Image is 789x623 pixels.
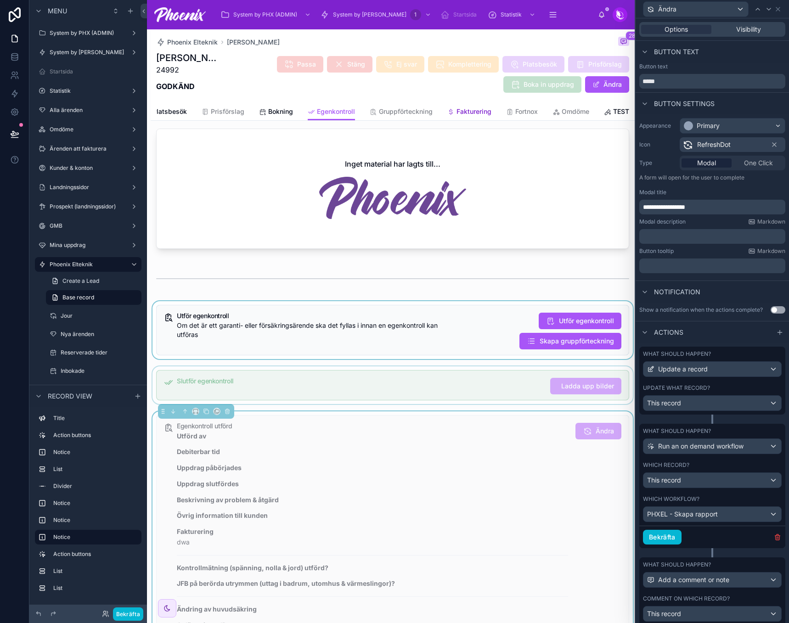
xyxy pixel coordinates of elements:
[50,184,127,191] label: Landningssidor
[370,103,433,122] a: Gruppförteckning
[50,261,123,268] label: Phoenix Elteknik
[639,122,676,129] label: Appearance
[177,432,206,440] strong: Utförd av
[154,7,206,22] img: App logo
[50,87,127,95] label: Statistik
[639,306,763,314] div: Show a notification when the actions complete?
[410,9,421,20] div: 1
[48,6,67,16] span: Menu
[643,384,710,392] label: Update what record?
[748,247,785,255] a: Markdown
[53,516,138,524] label: Notice
[552,103,589,122] a: Omdöme
[333,11,406,18] span: System by [PERSON_NAME]
[177,527,568,548] p: dwa
[575,423,621,439] button: Ändra
[639,189,666,196] label: Modal title
[506,103,538,122] a: Fortnox
[453,11,477,18] span: Startsida
[697,140,731,149] span: RefreshDot
[643,606,782,622] button: This record
[438,6,483,23] a: Startsida
[48,392,92,401] span: Record view
[643,572,782,588] button: Add a comment or note
[626,31,638,40] span: 28
[639,200,785,214] div: scrollable content
[35,180,141,195] a: Landningssidor
[156,82,195,91] strong: GODKÄND
[658,5,676,14] span: Ändra
[53,449,138,456] label: Notice
[46,290,141,305] a: Base record
[643,350,711,358] label: What should happen?
[233,11,297,18] span: System by PHX (ADMIN)
[639,229,785,244] div: scrollable content
[317,107,355,116] span: Egenkontroll
[618,37,629,48] button: 28
[736,25,761,34] span: Visibility
[744,158,773,168] span: One Click
[647,609,681,618] span: This record
[156,38,218,47] a: Phoenix Elteknik
[50,49,127,56] label: System by [PERSON_NAME]
[53,415,138,422] label: Title
[562,107,589,116] span: Omdöme
[177,511,268,519] strong: Övrig information till kunden
[647,398,681,408] span: This record
[654,99,715,108] span: Button settings
[156,64,219,75] p: 24992
[46,364,141,378] a: Inbokade
[152,107,187,116] span: Platsbesök
[61,349,140,356] label: Reserverade tider
[643,495,699,503] label: Which workflow?
[697,121,720,130] div: Primary
[202,103,244,122] a: Prisförslag
[50,241,127,249] label: Mina uppdrag
[177,605,257,613] strong: Ändring av huvudsäkring
[218,6,316,23] a: System by PHX (ADMIN)
[53,500,138,507] label: Notice
[447,103,491,122] a: Fakturering
[113,607,143,621] button: Bekräfta
[639,141,676,148] label: Icon
[35,84,141,98] a: Statistik
[177,564,328,572] strong: Kontrollmätning (spänning, nolla & jord) utförd?
[654,287,700,297] span: Notification
[62,294,94,301] span: Base record
[757,247,785,255] span: Markdown
[50,68,140,75] label: Startsida
[585,76,629,93] button: Ändra
[643,1,749,17] button: Ändra
[61,331,140,338] label: Nya ärenden
[643,561,711,568] label: What should happen?
[639,258,785,273] div: scrollable content
[757,218,785,225] span: Markdown
[456,107,491,116] span: Fakturering
[46,345,141,360] a: Reserverade tider
[485,6,540,23] a: Statistik
[53,432,138,439] label: Action buttons
[35,45,141,60] a: System by [PERSON_NAME]
[643,395,782,411] button: This record
[35,64,141,79] a: Startsida
[35,257,141,272] a: Phoenix Elteknik
[46,382,141,397] a: Ej svar
[62,277,99,285] span: Create a Lead
[61,367,140,375] label: Inbokade
[177,464,242,471] strong: Uppdrag påbörjades
[643,472,782,488] button: This record
[639,174,785,185] p: A form will open for the user to complete
[177,480,239,488] strong: Uppdrag slutfördes
[156,51,219,64] h1: [PERSON_NAME]
[643,595,730,602] label: Comment on which record?
[748,218,785,225] a: Markdown
[50,203,127,210] label: Prospekt (landningssidor)
[46,309,141,323] a: Jour
[604,103,629,122] a: TEST
[211,107,244,116] span: Prisförslag
[35,122,141,137] a: Omdöme
[53,466,138,473] label: List
[227,38,280,47] a: [PERSON_NAME]
[643,530,682,544] button: Bekräfta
